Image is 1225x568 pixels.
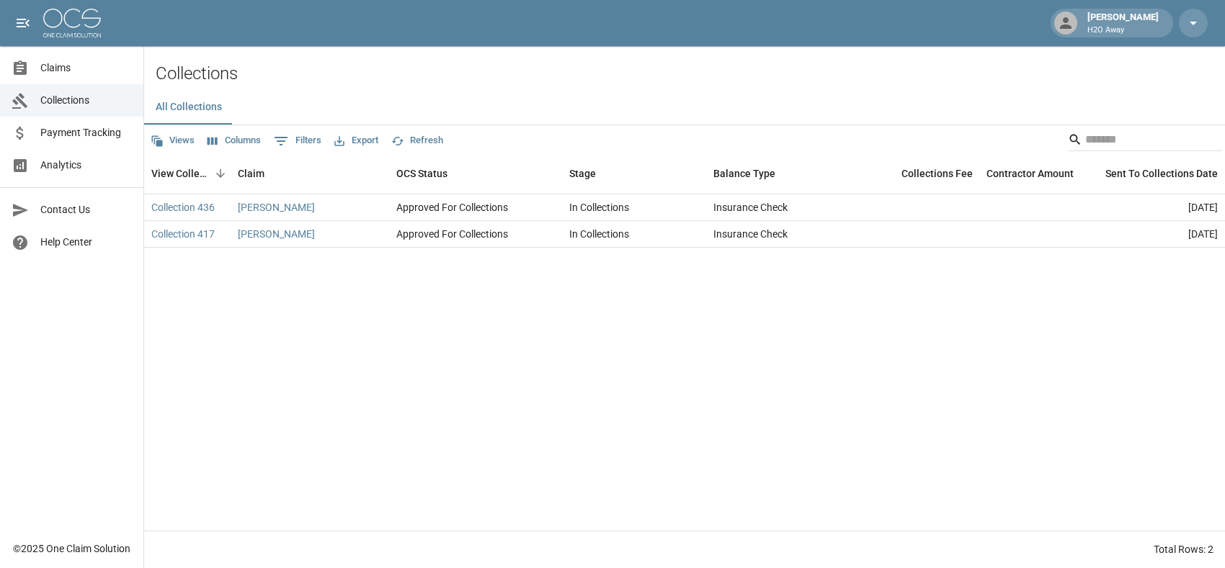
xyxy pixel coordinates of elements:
[13,541,130,556] div: © 2025 One Claim Solution
[1081,221,1225,248] div: [DATE]
[151,227,215,241] a: Collection 417
[706,153,879,194] div: Balance Type
[713,153,775,194] div: Balance Type
[144,90,1225,125] div: dynamic tabs
[396,227,508,241] div: Approved For Collections
[901,153,973,194] div: Collections Fee
[204,130,264,152] button: Select columns
[396,153,447,194] div: OCS Status
[569,153,596,194] div: Stage
[1105,153,1218,194] div: Sent To Collections Date
[1068,128,1222,154] div: Search
[713,200,788,215] div: Insurance Check
[151,200,215,215] a: Collection 436
[40,60,132,76] span: Claims
[238,200,315,215] a: [PERSON_NAME]
[388,130,447,152] button: Refresh
[569,227,629,241] div: In Collections
[40,93,132,108] span: Collections
[144,153,231,194] div: View Collection
[43,9,101,37] img: ocs-logo-white-transparent.png
[40,158,132,173] span: Analytics
[569,200,629,215] div: In Collections
[40,202,132,217] span: Contact Us
[270,130,325,153] button: Show filters
[986,153,1074,194] div: Contractor Amount
[147,130,198,152] button: Views
[238,227,315,241] a: [PERSON_NAME]
[389,153,562,194] div: OCS Status
[231,153,389,194] div: Claim
[331,130,382,152] button: Export
[40,125,132,140] span: Payment Tracking
[713,227,788,241] div: Insurance Check
[1154,542,1213,556] div: Total Rows: 2
[238,153,264,194] div: Claim
[396,200,508,215] div: Approved For Collections
[210,163,231,184] button: Sort
[144,90,233,125] button: All Collections
[562,153,706,194] div: Stage
[9,9,37,37] button: open drawer
[1081,194,1225,221] div: [DATE]
[40,235,132,250] span: Help Center
[879,153,980,194] div: Collections Fee
[980,153,1081,194] div: Contractor Amount
[1087,24,1159,37] p: H2O Away
[151,153,210,194] div: View Collection
[156,63,1225,84] h2: Collections
[1082,10,1164,36] div: [PERSON_NAME]
[1081,153,1225,194] div: Sent To Collections Date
